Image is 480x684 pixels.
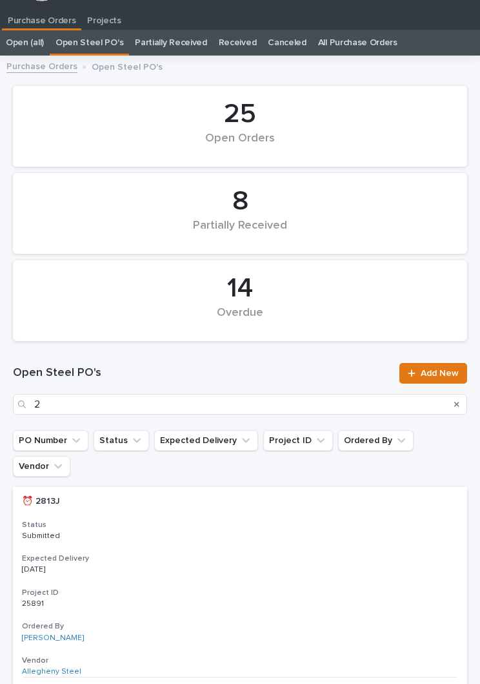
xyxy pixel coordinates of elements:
a: [PERSON_NAME] [22,634,84,643]
button: Status [94,430,149,451]
p: 25891 [22,597,46,608]
p: ⏰ 2813J [22,493,63,507]
h3: Project ID [22,588,458,598]
p: Submitted [22,532,130,541]
h3: Ordered By [22,621,458,632]
div: 25 [35,98,445,130]
input: Search [13,394,467,415]
a: Canceled [268,30,306,56]
a: Add New [399,363,467,384]
div: Partially Received [35,219,445,246]
a: Open (all) [6,30,44,56]
p: [DATE] [22,565,130,574]
p: Projects [87,6,121,26]
h3: Expected Delivery [22,554,458,564]
div: 8 [35,185,445,218]
span: Add New [421,369,459,378]
button: Ordered By [338,430,414,451]
a: Projects [81,6,127,30]
p: Open Steel PO's [92,59,163,73]
div: 14 [35,273,445,305]
h3: Status [22,520,458,530]
p: Purchase Orders [8,6,75,26]
a: Purchase Orders [2,6,81,28]
button: PO Number [13,430,88,451]
a: All Purchase Orders [318,30,397,56]
a: Allegheny Steel [22,667,81,676]
div: Overdue [35,306,445,333]
a: Purchase Orders [6,58,77,73]
button: Expected Delivery [154,430,258,451]
div: Open Orders [35,132,445,159]
button: Project ID [263,430,333,451]
a: Partially Received [135,30,206,56]
h3: Vendor [22,656,458,666]
a: Open Steel PO's [55,30,123,56]
button: Vendor [13,456,70,477]
h1: Open Steel PO's [13,366,392,381]
a: Received [219,30,257,56]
